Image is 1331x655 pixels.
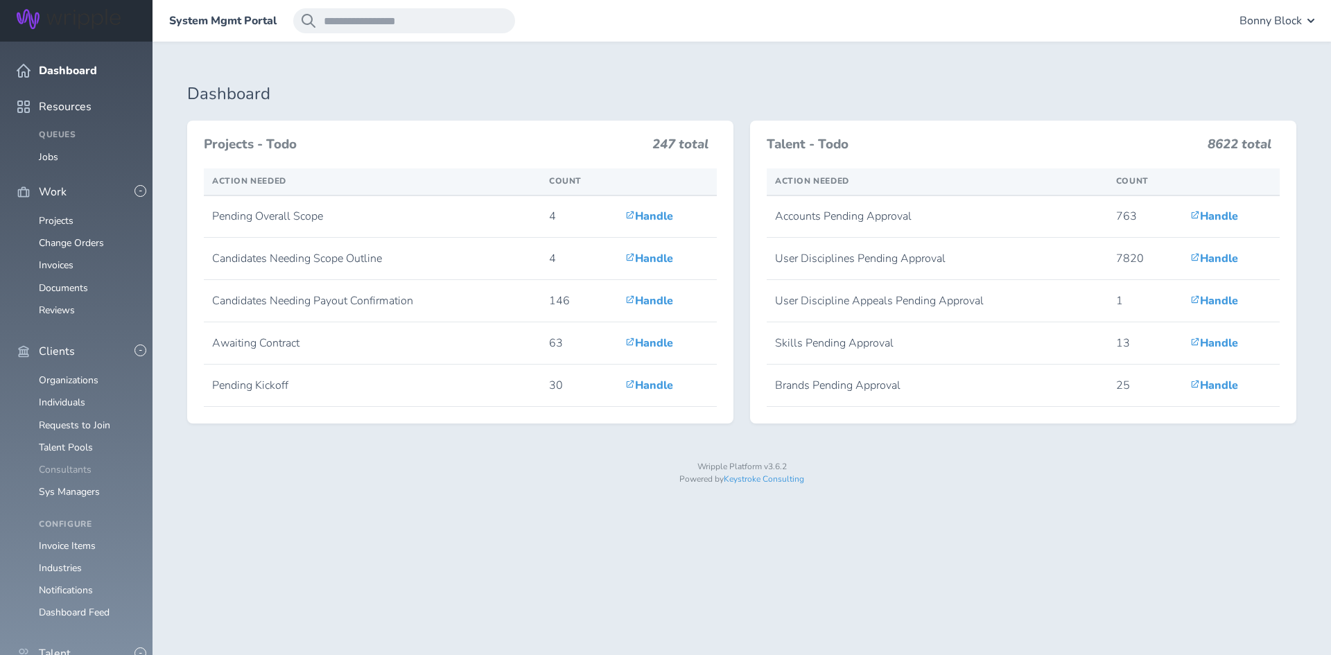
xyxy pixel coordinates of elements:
button: - [134,185,146,197]
td: 146 [541,280,617,322]
a: Organizations [39,374,98,387]
td: Pending Kickoff [204,365,541,407]
td: 4 [541,195,617,238]
td: Awaiting Contract [204,322,541,365]
h3: Talent - Todo [767,137,1199,152]
a: Invoices [39,259,73,272]
a: Jobs [39,150,58,164]
h4: Configure [39,520,136,530]
a: Handle [625,378,673,393]
td: User Discipline Appeals Pending Approval [767,280,1108,322]
a: Handle [625,335,673,351]
td: Skills Pending Approval [767,322,1108,365]
td: User Disciplines Pending Approval [767,238,1108,280]
a: Requests to Join [39,419,110,432]
a: Individuals [39,396,85,409]
td: 1 [1108,280,1182,322]
td: 7820 [1108,238,1182,280]
a: Handle [1190,209,1238,224]
td: 63 [541,322,617,365]
span: Action Needed [775,175,849,186]
h3: 247 total [652,137,708,158]
a: Handle [1190,378,1238,393]
td: Candidates Needing Scope Outline [204,238,541,280]
td: 30 [541,365,617,407]
a: Handle [625,293,673,308]
a: Reviews [39,304,75,317]
td: Brands Pending Approval [767,365,1108,407]
a: Talent Pools [39,441,93,454]
span: Bonny Block [1239,15,1302,27]
img: Wripple [17,9,121,29]
a: Handle [625,251,673,266]
button: - [134,344,146,356]
span: Work [39,186,67,198]
h1: Dashboard [187,85,1296,104]
a: Documents [39,281,88,295]
button: Bonny Block [1239,8,1314,33]
span: Dashboard [39,64,97,77]
h3: 8622 total [1208,137,1271,158]
a: Keystroke Consulting [724,473,804,484]
a: Industries [39,561,82,575]
a: Handle [1190,335,1238,351]
a: Handle [1190,251,1238,266]
a: System Mgmt Portal [169,15,277,27]
a: Sys Managers [39,485,100,498]
span: Count [549,175,582,186]
h4: Queues [39,130,136,140]
td: Candidates Needing Payout Confirmation [204,280,541,322]
h3: Projects - Todo [204,137,644,152]
a: Notifications [39,584,93,597]
td: 13 [1108,322,1182,365]
td: Accounts Pending Approval [767,195,1108,238]
p: Powered by [187,475,1296,484]
span: Action Needed [212,175,286,186]
td: 763 [1108,195,1182,238]
a: Consultants [39,463,92,476]
a: Change Orders [39,236,104,250]
a: Dashboard Feed [39,606,110,619]
span: Count [1116,175,1149,186]
span: Clients [39,345,75,358]
a: Projects [39,214,73,227]
td: 4 [541,238,617,280]
a: Handle [1190,293,1238,308]
p: Wripple Platform v3.6.2 [187,462,1296,472]
span: Resources [39,101,92,113]
td: Pending Overall Scope [204,195,541,238]
td: 25 [1108,365,1182,407]
a: Handle [625,209,673,224]
a: Invoice Items [39,539,96,552]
